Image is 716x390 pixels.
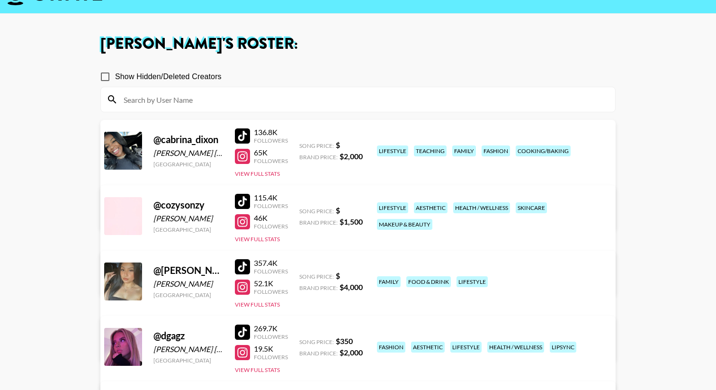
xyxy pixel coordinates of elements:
[254,213,288,223] div: 46K
[411,342,445,353] div: aesthetic
[153,226,224,233] div: [GEOGRAPHIC_DATA]
[299,338,334,345] span: Song Price:
[340,348,363,357] strong: $ 2,000
[235,236,280,243] button: View Full Stats
[153,345,224,354] div: [PERSON_NAME] [PERSON_NAME]
[153,214,224,223] div: [PERSON_NAME]
[118,92,609,107] input: Search by User Name
[254,223,288,230] div: Followers
[254,279,288,288] div: 52.1K
[299,284,338,291] span: Brand Price:
[100,36,616,52] h1: [PERSON_NAME] 's Roster:
[254,333,288,340] div: Followers
[254,354,288,361] div: Followers
[377,202,408,213] div: lifestyle
[377,276,401,287] div: family
[336,206,340,215] strong: $
[516,202,547,213] div: skincare
[336,271,340,280] strong: $
[299,219,338,226] span: Brand Price:
[299,142,334,149] span: Song Price:
[254,344,288,354] div: 19.5K
[153,279,224,289] div: [PERSON_NAME]
[299,208,334,215] span: Song Price:
[377,145,408,156] div: lifestyle
[406,276,451,287] div: food & drink
[336,336,353,345] strong: $ 350
[235,301,280,308] button: View Full Stats
[299,154,338,161] span: Brand Price:
[254,137,288,144] div: Followers
[153,199,224,211] div: @ cozysonzy
[254,268,288,275] div: Followers
[254,324,288,333] div: 269.7K
[453,202,510,213] div: health / wellness
[254,127,288,137] div: 136.8K
[254,258,288,268] div: 357.4K
[452,145,476,156] div: family
[450,342,482,353] div: lifestyle
[482,145,510,156] div: fashion
[336,140,340,149] strong: $
[299,273,334,280] span: Song Price:
[153,161,224,168] div: [GEOGRAPHIC_DATA]
[414,202,447,213] div: aesthetic
[254,193,288,202] div: 115.4K
[254,202,288,209] div: Followers
[516,145,571,156] div: cooking/baking
[254,288,288,295] div: Followers
[153,291,224,299] div: [GEOGRAPHIC_DATA]
[153,264,224,276] div: @ [PERSON_NAME].reynaaa
[254,157,288,164] div: Followers
[377,219,432,230] div: makeup & beauty
[414,145,447,156] div: teaching
[340,282,363,291] strong: $ 4,000
[153,357,224,364] div: [GEOGRAPHIC_DATA]
[254,148,288,157] div: 65K
[153,148,224,158] div: [PERSON_NAME] [GEOGRAPHIC_DATA][PERSON_NAME]
[235,170,280,177] button: View Full Stats
[153,134,224,145] div: @ cabrina_dixon
[487,342,544,353] div: health / wellness
[115,71,222,82] span: Show Hidden/Deleted Creators
[377,342,405,353] div: fashion
[550,342,576,353] div: lipsync
[340,152,363,161] strong: $ 2,000
[340,217,363,226] strong: $ 1,500
[153,330,224,342] div: @ dgagz
[235,366,280,373] button: View Full Stats
[456,276,488,287] div: lifestyle
[299,350,338,357] span: Brand Price:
